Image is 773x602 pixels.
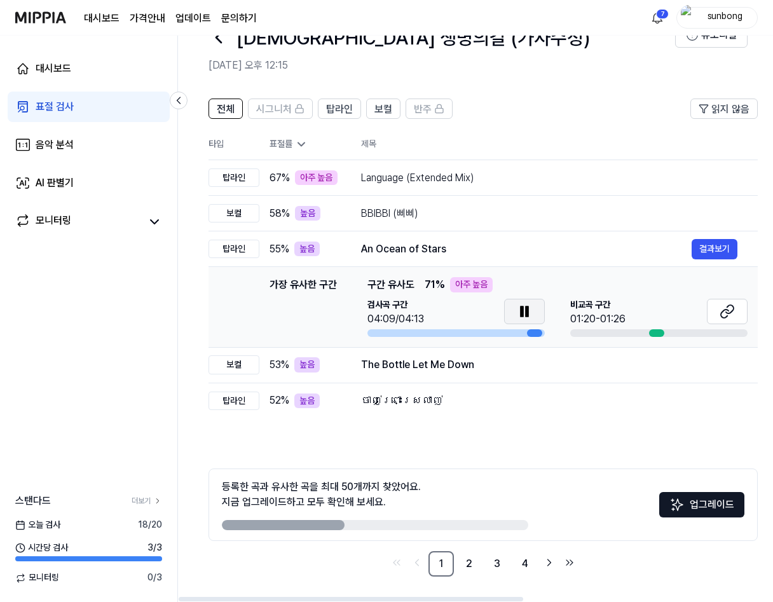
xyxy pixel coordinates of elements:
[270,138,341,151] div: 표절률
[8,53,170,84] a: 대시보드
[318,99,361,119] button: 탑라인
[367,277,414,292] span: 구간 유사도
[270,277,337,337] div: 가장 유사한 구간
[656,9,669,19] div: 7
[15,542,68,554] span: 시간당 검사
[270,170,290,186] span: 67 %
[175,11,211,26] a: 업데이트
[221,11,257,26] a: 문의하기
[676,7,758,29] button: profilesunbong
[130,11,165,26] button: 가격안내
[374,102,392,117] span: 보컬
[540,554,558,571] a: Go to next page
[8,168,170,198] a: AI 판별기
[217,102,235,117] span: 전체
[209,392,259,411] div: 탑라인
[406,99,453,119] button: 반주
[36,99,74,114] div: 표절 검사
[711,102,749,117] span: 읽지 않음
[209,204,259,223] div: 보컬
[236,24,590,51] h1: 예수 생명의길 (가사수정)
[484,551,510,577] a: 3
[512,551,538,577] a: 4
[366,99,400,119] button: 보컬
[15,519,60,531] span: 오늘 검사
[132,496,162,507] a: 더보기
[248,99,313,119] button: 시그니처
[659,503,744,515] a: Sparkles업그레이드
[294,242,320,257] div: 높음
[428,551,454,577] a: 1
[388,554,406,571] a: Go to first page
[650,10,665,25] img: 알림
[681,5,696,31] img: profile
[15,571,59,584] span: 모니터링
[209,168,259,188] div: 탑라인
[294,393,320,409] div: 높음
[561,554,578,571] a: Go to last page
[425,277,445,292] span: 71 %
[700,10,749,24] div: sunbong
[647,8,667,28] button: 알림7
[361,357,737,373] div: The Bottle Let Me Down
[294,357,320,373] div: 높음
[408,554,426,571] a: Go to previous page
[367,299,424,311] span: 검사곡 구간
[84,11,120,26] a: 대시보드
[361,129,758,160] th: 제목
[367,311,424,327] div: 04:09/04:13
[326,102,353,117] span: 탑라인
[270,357,289,373] span: 53 %
[361,242,692,257] div: An Ocean of Stars
[36,61,71,76] div: 대시보드
[295,170,338,186] div: 아주 높음
[222,479,421,510] div: 등록한 곡과 유사한 곡을 최대 50개까지 찾았어요. 지금 업그레이드하고 모두 확인해 보세요.
[570,299,626,311] span: 비교곡 구간
[414,102,432,117] span: 반주
[361,206,737,221] div: BBIBBI (삐삐)
[669,497,685,512] img: Sparkles
[570,311,626,327] div: 01:20-01:26
[147,542,162,554] span: 3 / 3
[450,277,493,292] div: 아주 높음
[659,492,744,517] button: 업그레이드
[256,102,292,117] span: 시그니처
[8,92,170,122] a: 표절 검사
[8,130,170,160] a: 음악 분석
[295,206,320,221] div: 높음
[15,213,142,231] a: 모니터링
[361,393,737,408] div: ចាញ់ព្រោះស្រលាញ់
[209,99,243,119] button: 전체
[36,213,71,231] div: 모니터링
[209,355,259,374] div: 보컬
[36,137,74,153] div: 음악 분석
[270,206,290,221] span: 58 %
[15,493,51,509] span: 스탠다드
[361,170,737,186] div: Language (Extended Mix)
[209,58,675,73] h2: [DATE] 오후 12:15
[270,393,289,408] span: 52 %
[36,175,74,191] div: AI 판별기
[209,129,259,160] th: 타입
[692,239,737,259] button: 결과보기
[138,519,162,531] span: 18 / 20
[209,551,758,577] nav: pagination
[209,240,259,259] div: 탑라인
[270,242,289,257] span: 55 %
[690,99,758,119] button: 읽지 않음
[147,571,162,584] span: 0 / 3
[456,551,482,577] a: 2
